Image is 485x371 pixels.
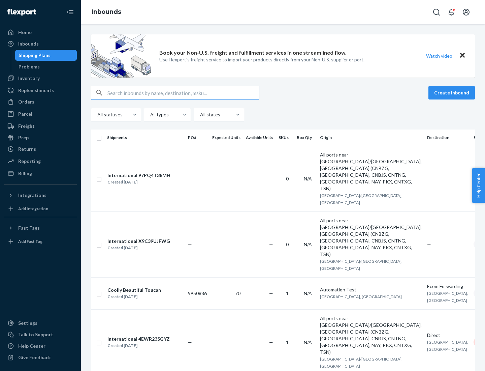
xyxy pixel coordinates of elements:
[317,130,424,146] th: Origin
[269,290,273,296] span: —
[4,27,77,38] a: Home
[243,130,276,146] th: Available Units
[18,343,45,349] div: Help Center
[4,121,77,132] a: Freight
[320,193,402,205] span: [GEOGRAPHIC_DATA]/[GEOGRAPHIC_DATA], [GEOGRAPHIC_DATA]
[18,158,41,165] div: Reporting
[4,236,77,247] a: Add Fast Tag
[4,203,77,214] a: Add Integration
[269,339,273,345] span: —
[107,86,259,99] input: Search inbounds by name, destination, msku...
[18,192,46,199] div: Integrations
[15,50,77,61] a: Shipping Plans
[209,130,243,146] th: Expected Units
[269,176,273,181] span: —
[294,130,317,146] th: Box Qty
[286,290,289,296] span: 1
[4,352,77,363] button: Give Feedback
[269,241,273,247] span: —
[4,85,77,96] a: Replenishments
[18,354,51,361] div: Give Feedback
[18,111,32,117] div: Parcel
[422,51,457,61] button: Watch video
[18,29,32,36] div: Home
[18,225,40,231] div: Fast Tags
[107,245,170,251] div: Created [DATE]
[188,339,192,345] span: —
[424,130,471,146] th: Destination
[18,170,32,177] div: Billing
[320,294,402,299] span: [GEOGRAPHIC_DATA], [GEOGRAPHIC_DATA]
[4,109,77,119] a: Parcel
[320,259,402,271] span: [GEOGRAPHIC_DATA]/[GEOGRAPHIC_DATA], [GEOGRAPHIC_DATA]
[185,130,209,146] th: PO#
[107,238,170,245] div: International X9C39UJFWG
[4,73,77,84] a: Inventory
[320,151,422,192] div: All ports near [GEOGRAPHIC_DATA]/[GEOGRAPHIC_DATA], [GEOGRAPHIC_DATA] (CNBZG, [GEOGRAPHIC_DATA], ...
[18,123,35,130] div: Freight
[107,342,170,349] div: Created [DATE]
[18,40,39,47] div: Inbounds
[320,315,422,355] div: All ports near [GEOGRAPHIC_DATA]/[GEOGRAPHIC_DATA], [GEOGRAPHIC_DATA] (CNBZG, [GEOGRAPHIC_DATA], ...
[304,339,312,345] span: N/A
[304,290,312,296] span: N/A
[107,172,170,179] div: International 97PQ4T38MH
[4,38,77,49] a: Inbounds
[4,168,77,179] a: Billing
[4,329,77,340] a: Talk to Support
[286,176,289,181] span: 0
[427,291,468,303] span: [GEOGRAPHIC_DATA], [GEOGRAPHIC_DATA]
[276,130,294,146] th: SKUs
[320,217,422,258] div: All ports near [GEOGRAPHIC_DATA]/[GEOGRAPHIC_DATA], [GEOGRAPHIC_DATA] (CNBZG, [GEOGRAPHIC_DATA], ...
[18,75,40,82] div: Inventory
[427,283,468,290] div: Ecom Forwarding
[18,98,34,105] div: Orders
[4,318,77,329] a: Settings
[445,5,458,19] button: Open notifications
[107,179,170,185] div: Created [DATE]
[320,356,402,369] span: [GEOGRAPHIC_DATA]/[GEOGRAPHIC_DATA], [GEOGRAPHIC_DATA]
[18,134,29,141] div: Prep
[428,86,475,99] button: Create inbound
[427,332,468,339] div: Direct
[458,51,467,61] button: Close
[4,341,77,351] a: Help Center
[159,49,347,57] p: Book your Non-U.S. freight and fulfillment services in one streamlined flow.
[286,339,289,345] span: 1
[427,340,468,352] span: [GEOGRAPHIC_DATA], [GEOGRAPHIC_DATA]
[18,238,42,244] div: Add Fast Tag
[4,223,77,233] button: Fast Tags
[304,241,312,247] span: N/A
[4,96,77,107] a: Orders
[18,87,54,94] div: Replenishments
[185,277,209,309] td: 9950886
[159,56,364,63] p: Use Flexport’s freight service to import your products directly from your Non-U.S. supplier or port.
[4,190,77,201] button: Integrations
[7,9,36,16] img: Flexport logo
[472,168,485,203] button: Help Center
[18,320,37,326] div: Settings
[15,61,77,72] a: Problems
[427,241,431,247] span: —
[188,241,192,247] span: —
[18,331,53,338] div: Talk to Support
[86,2,127,22] ol: breadcrumbs
[107,293,161,300] div: Created [DATE]
[63,5,77,19] button: Close Navigation
[427,176,431,181] span: —
[4,144,77,154] a: Returns
[92,8,121,16] a: Inbounds
[188,176,192,181] span: —
[430,5,443,19] button: Open Search Box
[320,286,422,293] div: Automation Test
[104,130,185,146] th: Shipments
[286,241,289,247] span: 0
[235,290,240,296] span: 70
[304,176,312,181] span: N/A
[18,146,36,152] div: Returns
[18,206,48,211] div: Add Integration
[4,156,77,167] a: Reporting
